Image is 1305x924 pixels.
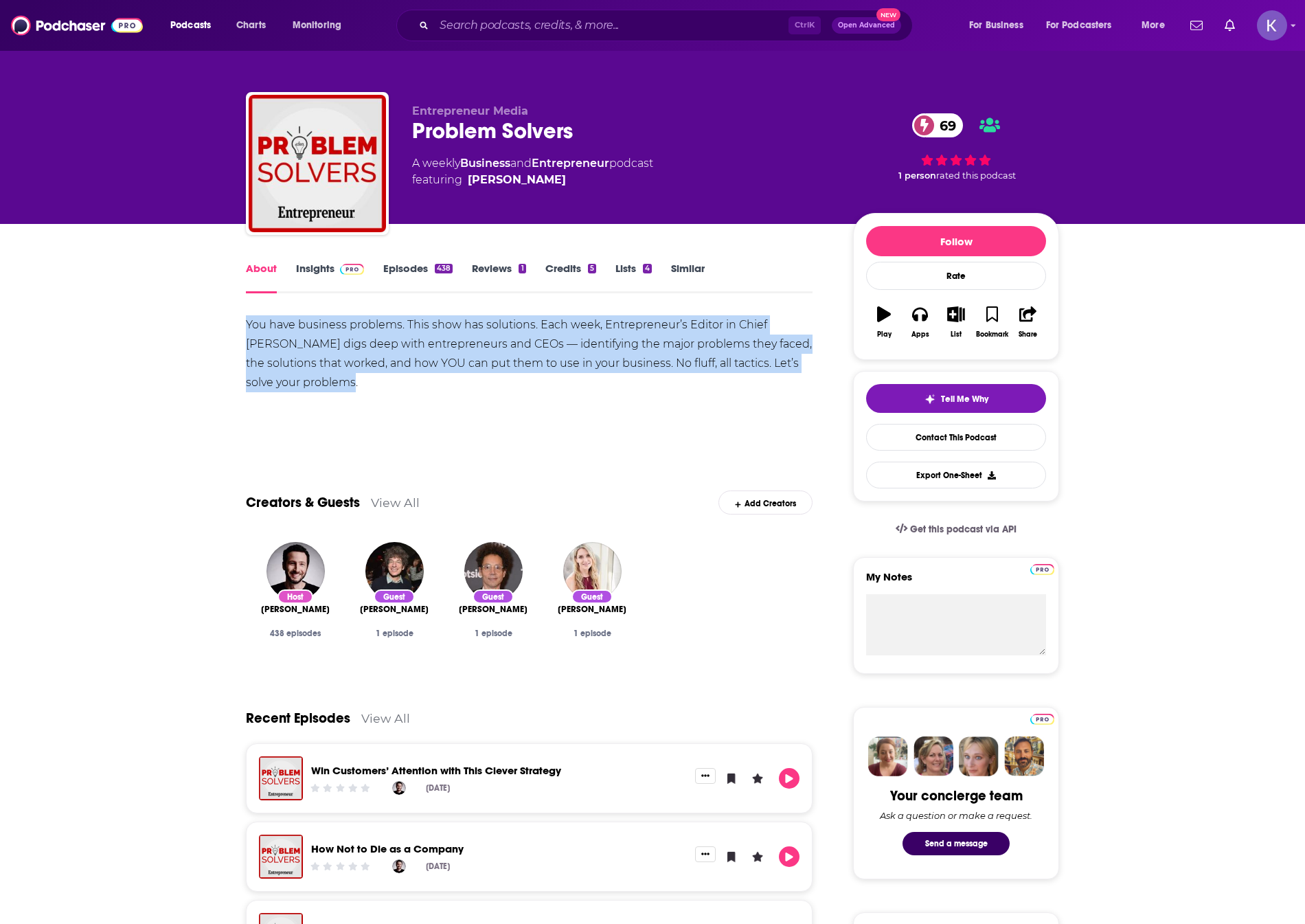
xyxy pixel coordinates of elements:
img: How Not to Die as a Company [259,835,303,879]
span: Charts [236,16,266,35]
div: Guest [473,589,514,604]
a: View All [361,711,410,725]
div: Rate [866,262,1046,290]
button: open menu [1037,14,1132,36]
input: Search podcasts, credits, & more... [434,14,788,36]
span: Ctrl K [788,16,821,34]
span: For Business [969,16,1023,35]
a: Creators & Guests [246,494,360,511]
img: Barbara Profile [913,736,953,776]
div: 1 episode [356,629,433,638]
a: Business [460,157,510,170]
div: Community Rating: 0 out of 5 [309,861,372,872]
button: Show More Button [695,768,716,783]
span: Entrepreneur Media [412,104,528,117]
img: James Altucher [365,542,424,600]
div: Your concierge team [890,787,1023,804]
span: rated this podcast [936,170,1016,181]
span: 1 person [898,170,936,181]
a: InsightsPodchaser Pro [296,262,364,293]
a: Credits5 [545,262,596,293]
img: Podchaser Pro [1030,564,1054,575]
div: 1 episode [455,629,532,638]
span: [PERSON_NAME] [558,604,626,615]
span: Logged in as kpearson13190 [1257,10,1287,41]
img: Jason Feifer [392,781,406,795]
button: Show profile menu [1257,10,1287,41]
button: tell me why sparkleTell Me Why [866,384,1046,413]
div: 69 1 personrated this podcast [853,104,1059,190]
div: [DATE] [426,783,450,793]
a: Charts [227,14,274,36]
div: 1 [519,264,525,273]
button: Leave a Rating [747,768,768,789]
img: Jason Feifer [266,542,325,600]
div: Play [877,330,892,339]
img: Jon Profile [1004,736,1044,776]
div: Search podcasts, credits, & more... [409,10,926,41]
button: Bookmark [974,297,1010,347]
a: Charlene Walters [558,604,626,615]
img: tell me why sparkle [924,394,935,405]
div: Apps [911,330,929,339]
a: Win Customers’ Attention with This Clever Strategy [259,756,303,800]
img: Charlene Walters [563,542,622,600]
div: A weekly podcast [412,155,653,188]
a: Episodes438 [383,262,453,293]
button: Bookmark Episode [721,846,742,867]
img: Malcolm Gladwell [464,542,523,600]
div: Add Creators [718,491,813,515]
div: Ask a question or make a request. [880,810,1032,821]
button: open menu [1132,14,1182,36]
div: 4 [643,264,652,273]
button: open menu [161,14,229,36]
button: Open AdvancedNew [832,17,901,34]
button: open menu [283,14,359,36]
span: [PERSON_NAME] [261,604,330,615]
span: Monitoring [293,16,341,35]
span: Tell Me Why [941,394,988,405]
span: Podcasts [170,16,211,35]
button: Send a message [903,832,1010,855]
a: About [246,262,277,293]
a: Problem Solvers [249,95,386,232]
a: Recent Episodes [246,710,350,727]
div: Share [1019,330,1037,339]
button: Play [866,297,902,347]
button: open menu [960,14,1041,36]
a: View All [371,495,420,510]
span: For Podcasters [1046,16,1112,35]
button: Show More Button [695,846,716,861]
a: 69 [912,113,963,137]
a: How Not to Die as a Company [311,842,464,855]
span: [PERSON_NAME] [360,604,429,615]
div: 438 [435,264,453,273]
img: Podchaser Pro [1030,714,1054,725]
a: Reviews1 [472,262,525,293]
button: Follow [866,226,1046,256]
button: Apps [902,297,938,347]
img: User Profile [1257,10,1287,41]
img: Podchaser Pro [340,264,364,275]
button: Share [1010,297,1046,347]
span: Open Advanced [838,22,895,29]
a: Lists4 [615,262,652,293]
a: Podchaser - Follow, Share and Rate Podcasts [11,12,143,38]
a: Pro website [1030,712,1054,725]
a: Contact This Podcast [866,424,1046,451]
img: Jason Feifer [392,859,406,873]
span: More [1142,16,1165,35]
a: Pro website [1030,562,1054,575]
label: My Notes [866,570,1046,594]
span: Get this podcast via API [910,523,1017,535]
button: Export One-Sheet [866,462,1046,488]
div: List [951,330,962,339]
div: You have business problems. This show has solutions. Each week, Entrepreneur’s Editor in Chief [P... [246,315,813,392]
a: Jason Feifer [261,604,330,615]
